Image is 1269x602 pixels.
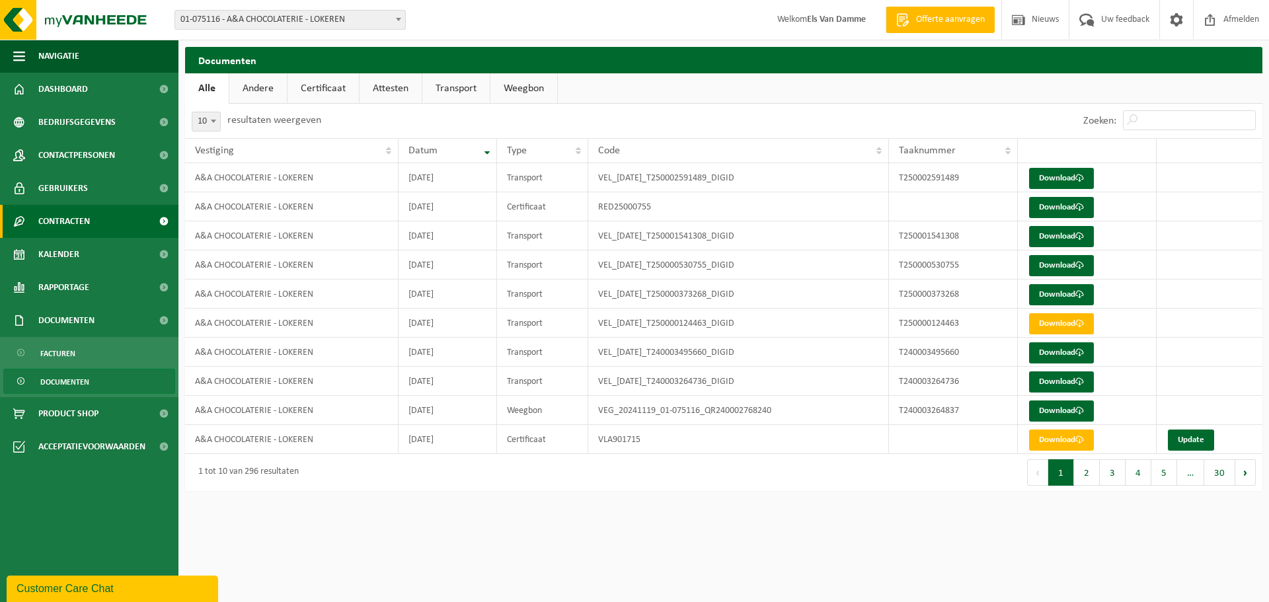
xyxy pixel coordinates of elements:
a: Update [1168,430,1214,451]
span: Rapportage [38,271,89,304]
td: T250001541308 [889,221,1017,250]
td: [DATE] [399,250,497,280]
button: 5 [1151,459,1177,486]
td: T250000530755 [889,250,1017,280]
a: Offerte aanvragen [886,7,995,33]
a: Download [1029,430,1094,451]
td: VLA901715 [588,425,890,454]
td: [DATE] [399,425,497,454]
a: Download [1029,197,1094,218]
span: Gebruikers [38,172,88,205]
span: 01-075116 - A&A CHOCOLATERIE - LOKEREN [175,11,405,29]
a: Andere [229,73,287,104]
a: Certificaat [288,73,359,104]
td: A&A CHOCOLATERIE - LOKEREN [185,425,399,454]
span: 10 [192,112,221,132]
a: Alle [185,73,229,104]
button: Previous [1027,459,1048,486]
td: [DATE] [399,309,497,338]
button: 3 [1100,459,1126,486]
span: Bedrijfsgegevens [38,106,116,139]
td: Transport [497,221,588,250]
td: VEG_20241119_01-075116_QR240002768240 [588,396,890,425]
td: A&A CHOCOLATERIE - LOKEREN [185,250,399,280]
span: Contactpersonen [38,139,115,172]
a: Download [1029,371,1094,393]
td: A&A CHOCOLATERIE - LOKEREN [185,163,399,192]
label: Zoeken: [1083,116,1116,126]
span: Facturen [40,341,75,366]
td: VEL_[DATE]_T240003495660_DIGID [588,338,890,367]
td: A&A CHOCOLATERIE - LOKEREN [185,309,399,338]
a: Weegbon [490,73,557,104]
span: … [1177,459,1204,486]
td: Transport [497,163,588,192]
td: T250002591489 [889,163,1017,192]
a: Download [1029,313,1094,334]
a: Download [1029,284,1094,305]
a: Download [1029,168,1094,189]
button: 4 [1126,459,1151,486]
button: Next [1235,459,1256,486]
td: VEL_[DATE]_T240003264736_DIGID [588,367,890,396]
td: T240003495660 [889,338,1017,367]
td: VEL_[DATE]_T250002591489_DIGID [588,163,890,192]
td: Weegbon [497,396,588,425]
iframe: chat widget [7,573,221,602]
td: A&A CHOCOLATERIE - LOKEREN [185,221,399,250]
td: [DATE] [399,163,497,192]
strong: Els Van Damme [807,15,866,24]
td: Transport [497,367,588,396]
td: Certificaat [497,425,588,454]
td: T240003264736 [889,367,1017,396]
span: Taaknummer [899,145,956,156]
a: Transport [422,73,490,104]
td: Transport [497,280,588,309]
td: RED25000755 [588,192,890,221]
td: [DATE] [399,221,497,250]
td: T250000124463 [889,309,1017,338]
span: Product Shop [38,397,98,430]
span: Offerte aanvragen [913,13,988,26]
td: A&A CHOCOLATERIE - LOKEREN [185,367,399,396]
span: Datum [408,145,438,156]
a: Download [1029,255,1094,276]
span: Kalender [38,238,79,271]
a: Download [1029,342,1094,363]
span: Vestiging [195,145,234,156]
a: Facturen [3,340,175,365]
span: Documenten [40,369,89,395]
span: Contracten [38,205,90,238]
a: Download [1029,226,1094,247]
span: Documenten [38,304,95,337]
td: A&A CHOCOLATERIE - LOKEREN [185,192,399,221]
td: Transport [497,250,588,280]
td: [DATE] [399,367,497,396]
span: Acceptatievoorwaarden [38,430,145,463]
span: 01-075116 - A&A CHOCOLATERIE - LOKEREN [174,10,406,30]
td: VEL_[DATE]_T250000530755_DIGID [588,250,890,280]
button: 1 [1048,459,1074,486]
label: resultaten weergeven [227,115,321,126]
td: VEL_[DATE]_T250000373268_DIGID [588,280,890,309]
h2: Documenten [185,47,1262,73]
td: A&A CHOCOLATERIE - LOKEREN [185,280,399,309]
td: Transport [497,338,588,367]
span: Type [507,145,527,156]
span: Dashboard [38,73,88,106]
td: Transport [497,309,588,338]
button: 2 [1074,459,1100,486]
span: Navigatie [38,40,79,73]
td: T250000373268 [889,280,1017,309]
td: A&A CHOCOLATERIE - LOKEREN [185,396,399,425]
td: Certificaat [497,192,588,221]
td: [DATE] [399,280,497,309]
td: [DATE] [399,192,497,221]
a: Documenten [3,369,175,394]
button: 30 [1204,459,1235,486]
a: Download [1029,400,1094,422]
span: 10 [192,112,220,131]
div: 1 tot 10 van 296 resultaten [192,461,299,484]
td: VEL_[DATE]_T250000124463_DIGID [588,309,890,338]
